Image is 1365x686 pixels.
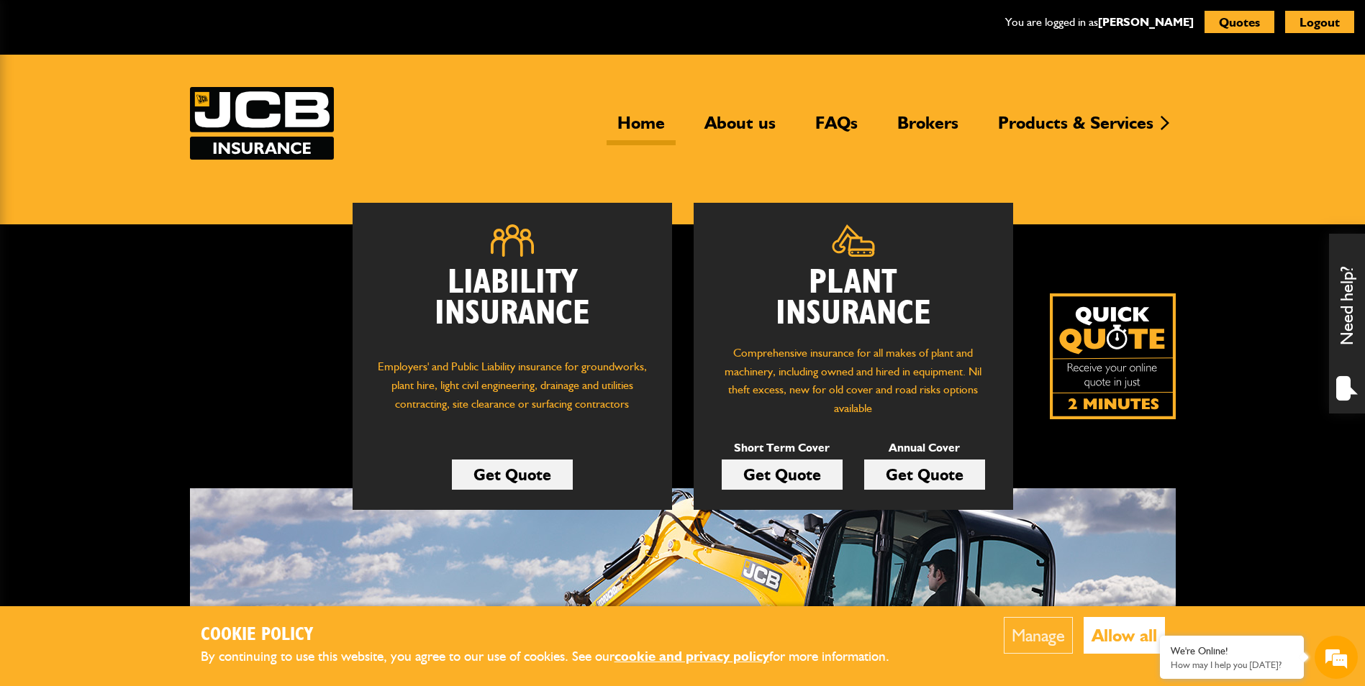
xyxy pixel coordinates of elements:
[1050,293,1176,419] img: Quick Quote
[374,357,650,426] p: Employers' and Public Liability insurance for groundworks, plant hire, light civil engineering, d...
[201,624,913,646] h2: Cookie Policy
[1205,11,1274,33] button: Quotes
[1098,15,1194,29] a: [PERSON_NAME]
[864,439,985,457] p: Annual Cover
[201,646,913,668] p: By continuing to use this website, you agree to our use of cookies. See our for more information.
[607,112,676,145] a: Home
[1005,13,1194,32] p: You are logged in as
[1050,293,1176,419] a: Get your insurance quote isn just 2-minutes
[715,267,992,329] h2: Plant Insurance
[864,459,985,490] a: Get Quote
[190,87,334,160] img: JCB Insurance Services logo
[452,459,573,490] a: Get Quote
[987,112,1164,145] a: Products & Services
[1329,234,1365,413] div: Need help?
[1171,659,1293,670] p: How may I help you today?
[715,344,992,417] p: Comprehensive insurance for all makes of plant and machinery, including owned and hired in equipm...
[1084,617,1165,654] button: Allow all
[722,439,843,457] p: Short Term Cover
[722,459,843,490] a: Get Quote
[1171,645,1293,657] div: We're Online!
[694,112,786,145] a: About us
[190,87,334,160] a: JCB Insurance Services
[615,648,769,664] a: cookie and privacy policy
[804,112,869,145] a: FAQs
[374,267,650,344] h2: Liability Insurance
[1285,11,1354,33] button: Logout
[886,112,969,145] a: Brokers
[1004,617,1073,654] button: Manage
